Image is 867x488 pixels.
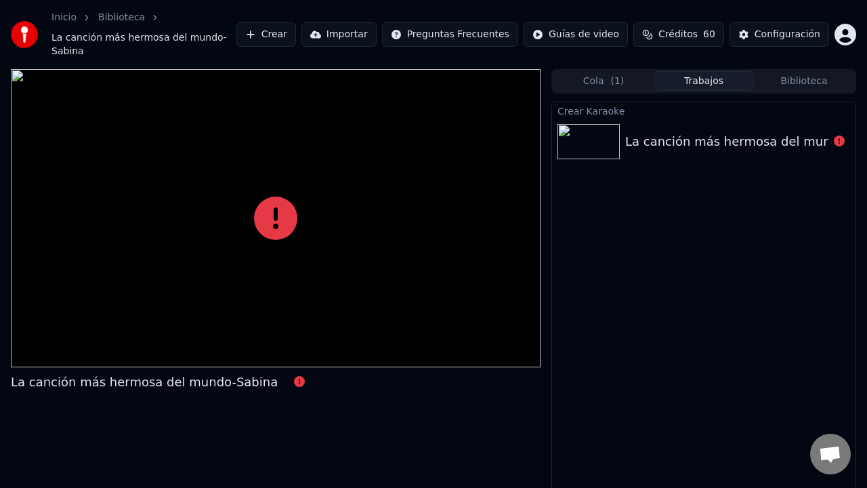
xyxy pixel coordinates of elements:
[658,28,698,41] span: Créditos
[382,22,518,47] button: Preguntas Frecuentes
[51,31,236,58] span: La canción más hermosa del mundo-Sabina
[553,71,654,91] button: Cola
[11,21,38,48] img: youka
[633,22,724,47] button: Créditos60
[729,22,829,47] button: Configuración
[552,102,855,119] div: Crear Karaoke
[51,11,77,24] a: Inicio
[810,434,851,474] a: Chat abierto
[51,11,236,58] nav: breadcrumb
[703,28,715,41] span: 60
[755,28,820,41] div: Configuración
[654,71,754,91] button: Trabajos
[610,75,624,88] span: ( 1 )
[11,373,278,392] div: La canción más hermosa del mundo-Sabina
[524,22,628,47] button: Guías de video
[98,11,145,24] a: Biblioteca
[754,71,854,91] button: Biblioteca
[301,22,377,47] button: Importar
[236,22,296,47] button: Crear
